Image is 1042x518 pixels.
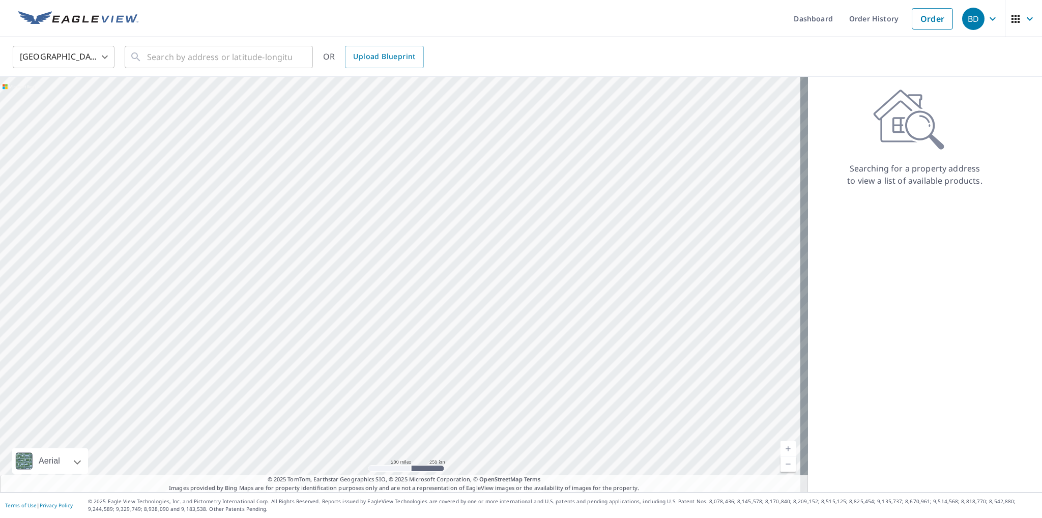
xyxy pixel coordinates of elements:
a: Current Level 5, Zoom In [780,441,796,456]
div: BD [962,8,985,30]
img: EV Logo [18,11,138,26]
span: Upload Blueprint [353,50,415,63]
p: © 2025 Eagle View Technologies, Inc. and Pictometry International Corp. All Rights Reserved. Repo... [88,498,1037,513]
p: Searching for a property address to view a list of available products. [847,162,983,187]
div: [GEOGRAPHIC_DATA] [13,43,114,71]
a: OpenStreetMap [479,475,522,483]
span: © 2025 TomTom, Earthstar Geographics SIO, © 2025 Microsoft Corporation, © [268,475,541,484]
div: OR [323,46,424,68]
a: Terms [524,475,541,483]
p: | [5,502,73,508]
a: Terms of Use [5,502,37,509]
a: Current Level 5, Zoom Out [780,456,796,472]
input: Search by address or latitude-longitude [147,43,292,71]
a: Privacy Policy [40,502,73,509]
div: Aerial [12,448,88,474]
a: Upload Blueprint [345,46,423,68]
a: Order [912,8,953,30]
div: Aerial [36,448,63,474]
